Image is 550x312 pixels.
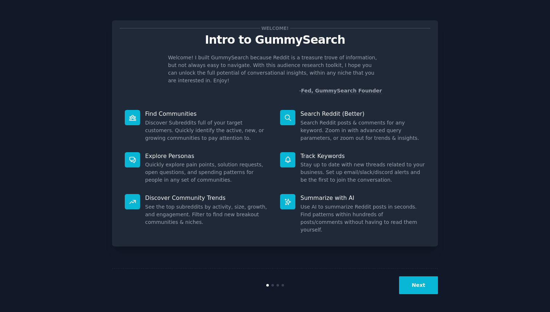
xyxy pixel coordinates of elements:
p: Welcome! I built GummySearch because Reddit is a treasure trove of information, but not always ea... [168,54,382,84]
p: Explore Personas [145,152,270,160]
a: Fed, GummySearch Founder [301,88,382,94]
div: - [299,87,382,95]
p: Intro to GummySearch [120,33,430,46]
p: Summarize with AI [300,194,425,202]
p: Search Reddit (Better) [300,110,425,118]
p: Track Keywords [300,152,425,160]
dd: See the top subreddits by activity, size, growth, and engagement. Filter to find new breakout com... [145,203,270,226]
p: Discover Community Trends [145,194,270,202]
dd: Quickly explore pain points, solution requests, open questions, and spending patterns for people ... [145,161,270,184]
span: Welcome! [260,24,290,32]
dd: Use AI to summarize Reddit posts in seconds. Find patterns within hundreds of posts/comments with... [300,203,425,234]
p: Find Communities [145,110,270,118]
dd: Search Reddit posts & comments for any keyword. Zoom in with advanced query parameters, or zoom o... [300,119,425,142]
dd: Discover Subreddits full of your target customers. Quickly identify the active, new, or growing c... [145,119,270,142]
dd: Stay up to date with new threads related to your business. Set up email/slack/discord alerts and ... [300,161,425,184]
button: Next [399,276,438,294]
